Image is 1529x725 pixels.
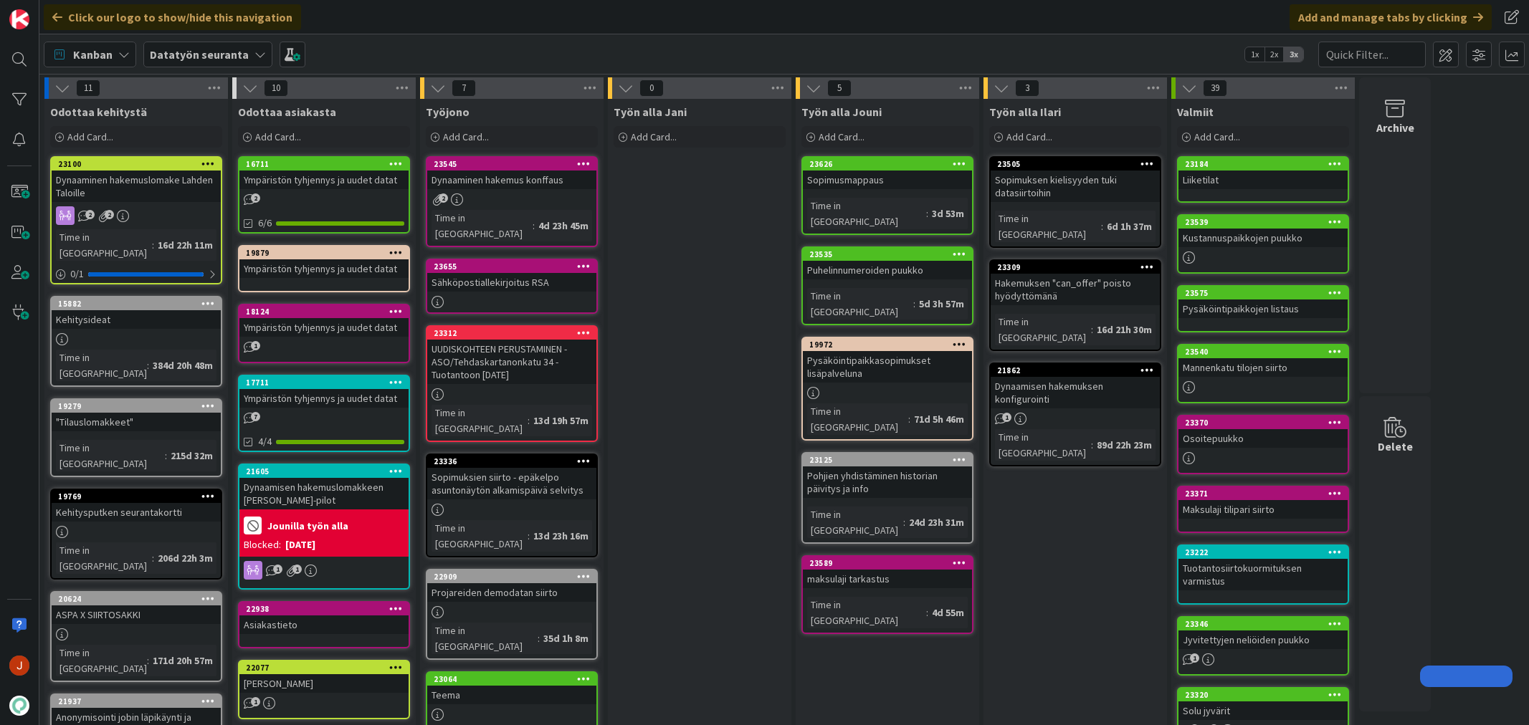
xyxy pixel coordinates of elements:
[807,198,926,229] div: Time in [GEOGRAPHIC_DATA]
[52,400,221,431] div: 19279"Tilauslomakkeet"
[1185,217,1348,227] div: 23539
[239,615,409,634] div: Asiakastieto
[1178,546,1348,590] div: 23222Tuotantosiirtokuormituksen varmistus
[432,520,528,552] div: Time in [GEOGRAPHIC_DATA]
[1093,322,1156,337] div: 16d 21h 30m
[926,605,928,620] span: :
[239,478,409,509] div: Dynaamisen hakemuslomakkeen [PERSON_NAME]-pilot
[1178,358,1348,377] div: Mannenkatu tilojen siirto
[1203,80,1227,97] span: 39
[989,105,1061,119] span: Työn alla Ilari
[803,453,972,466] div: 23125
[239,318,409,337] div: Ympäristön tyhjennys ja uudet datat
[1178,416,1348,429] div: 23370
[426,105,470,119] span: Työjono
[1185,347,1348,357] div: 23540
[427,340,596,384] div: UUDISKOHTEEN PERUSTAMINEN - ASO/Tehdaskartanonkatu 34 - Tuotantoon [DATE]
[439,193,448,203] span: 2
[239,376,409,408] div: 17711Ympäristön tyhjennys ja uudet datat
[1002,413,1011,422] span: 1
[50,105,147,119] span: Odottaa kehitystä
[1178,345,1348,358] div: 23540
[1178,287,1348,318] div: 23575Pysäköintipaikkojen listaus
[1178,618,1348,649] div: 23346Jyvitettyjen neliöiden puukko
[165,448,167,464] span: :
[239,246,409,278] div: 19879Ympäristön tyhjennys ja uudet datat
[443,130,489,143] span: Add Card...
[1264,47,1284,62] span: 2x
[52,158,221,202] div: 23100Dynaaminen hakemuslomake Lahden Taloille
[246,248,409,258] div: 19879
[52,592,221,624] div: 20624ASPA X SIIRTOSAKKI
[530,413,592,428] div: 13d 19h 57m
[1006,130,1052,143] span: Add Card...
[1185,489,1348,499] div: 23371
[85,210,95,219] span: 2
[239,602,409,615] div: 22938
[991,364,1160,408] div: 21862Dynaamisen hakemuksen konfigurointi
[427,158,596,171] div: 23545
[533,218,535,234] span: :
[427,455,596,468] div: 23336
[76,80,100,97] span: 11
[427,158,596,189] div: 23545Dynaaminen hakemus konffaus
[910,411,968,427] div: 71d 5h 46m
[149,357,216,373] div: 384d 20h 48m
[1178,345,1348,377] div: 23540Mannenkatu tilojen siirto
[427,260,596,292] div: 23655Sähköpostiallekirjoitus RSA
[9,656,29,676] img: JM
[427,327,596,340] div: 23312
[246,604,409,614] div: 22938
[246,159,409,169] div: 16711
[803,557,972,570] div: 23589
[427,673,596,686] div: 23064
[239,376,409,389] div: 17711
[809,159,972,169] div: 23626
[239,389,409,408] div: Ympäristön tyhjennys ja uudet datat
[427,260,596,273] div: 23655
[803,453,972,498] div: 23125Pohjien yhdistäminen historian päivitys ja info
[926,206,928,221] span: :
[52,297,221,329] div: 15882Kehitysideat
[9,9,29,29] img: Visit kanbanzone.com
[803,351,972,383] div: Pysäköintipaikkasopimukset lisäpalveluna
[56,229,152,261] div: Time in [GEOGRAPHIC_DATA]
[147,653,149,668] span: :
[809,340,972,350] div: 19972
[803,338,972,383] div: 19972Pysäköintipaikkasopimukset lisäpalveluna
[273,565,282,574] span: 1
[251,412,260,421] span: 7
[1178,216,1348,229] div: 23539
[251,697,260,706] span: 1
[803,248,972,261] div: 23535
[434,159,596,169] div: 23545
[58,299,221,309] div: 15882
[427,171,596,189] div: Dynaaminen hakemus konffaus
[991,377,1160,408] div: Dynaamisen hakemuksen konfigurointi
[434,328,596,338] div: 23312
[44,4,301,30] div: Click our logo to show/hide this navigation
[427,686,596,704] div: Teema
[52,297,221,310] div: 15882
[52,490,221,522] div: 19769Kehitysputken seurantakortti
[52,605,221,624] div: ASPA X SIIRTOSAKKI
[807,597,926,628] div: Time in [GEOGRAPHIC_DATA]
[1178,618,1348,630] div: 23346
[1091,437,1093,453] span: :
[427,673,596,704] div: 23064Teema
[154,550,216,566] div: 206d 22h 3m
[1178,487,1348,500] div: 23371
[246,378,409,388] div: 17711
[152,550,154,566] span: :
[1178,287,1348,299] div: 23575
[991,261,1160,274] div: 23309
[801,105,882,119] span: Työn alla Jouni
[434,674,596,684] div: 23064
[639,80,664,97] span: 0
[285,537,315,552] div: [DATE]
[149,653,216,668] div: 171d 20h 57m
[1178,630,1348,649] div: Jyvitettyjen neliöiden puukko
[56,350,147,381] div: Time in [GEOGRAPHIC_DATA]
[807,403,908,435] div: Time in [GEOGRAPHIC_DATA]
[995,429,1091,461] div: Time in [GEOGRAPHIC_DATA]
